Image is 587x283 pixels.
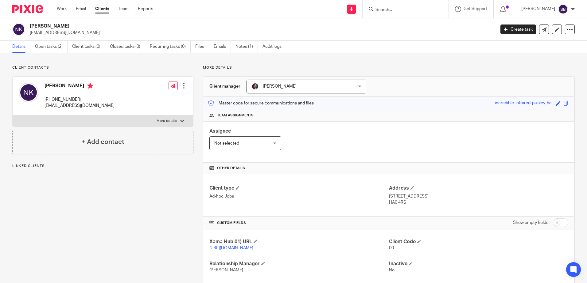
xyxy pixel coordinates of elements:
[195,41,209,53] a: Files
[389,246,394,250] span: 00
[217,166,245,171] span: Other details
[521,6,555,12] p: [PERSON_NAME]
[209,239,389,245] h4: Xama Hub 01) URL
[217,113,254,118] span: Team assignments
[12,65,193,70] p: Client contacts
[263,84,297,89] span: [PERSON_NAME]
[214,41,231,53] a: Emails
[214,141,239,145] span: Not selected
[375,7,430,13] input: Search
[76,6,86,12] a: Email
[209,193,389,199] p: Ad-hoc Jobs
[209,268,243,272] span: [PERSON_NAME]
[513,220,548,226] label: Show empty fields
[209,83,240,89] h3: Client manager
[389,185,568,191] h4: Address
[12,23,25,36] img: svg%3E
[87,83,93,89] i: Primary
[157,119,177,123] p: More details
[251,83,259,90] img: Capture.PNG
[81,137,124,147] h4: + Add contact
[209,129,231,134] span: Assignee
[209,261,389,267] h4: Relationship Manager
[72,41,105,53] a: Client tasks (0)
[389,199,568,206] p: HA0 4RS
[12,41,30,53] a: Details
[262,41,286,53] a: Audit logs
[389,239,568,245] h4: Client Code
[45,96,115,103] p: [PHONE_NUMBER]
[209,246,253,250] a: [URL][DOMAIN_NAME]
[12,164,193,168] p: Linked clients
[45,103,115,109] p: [EMAIL_ADDRESS][DOMAIN_NAME]
[500,25,536,34] a: Create task
[119,6,129,12] a: Team
[110,41,145,53] a: Closed tasks (0)
[12,5,43,13] img: Pixie
[150,41,191,53] a: Recurring tasks (0)
[35,41,68,53] a: Open tasks (2)
[235,41,258,53] a: Notes (1)
[389,268,395,272] span: No
[203,65,575,70] p: More details
[208,100,314,106] p: Master code for secure communications and files
[30,23,399,29] h2: [PERSON_NAME]
[558,4,568,14] img: svg%3E
[95,6,109,12] a: Clients
[209,185,389,191] h4: Client type
[19,83,38,102] img: svg%3E
[495,100,553,107] div: incredible-infrared-paisley-hat
[389,261,568,267] h4: Inactive
[138,6,153,12] a: Reports
[30,30,491,36] p: [EMAIL_ADDRESS][DOMAIN_NAME]
[45,83,115,90] h4: [PERSON_NAME]
[389,193,568,199] p: [STREET_ADDRESS]
[57,6,67,12] a: Work
[209,221,389,225] h4: CUSTOM FIELDS
[464,7,487,11] span: Get Support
